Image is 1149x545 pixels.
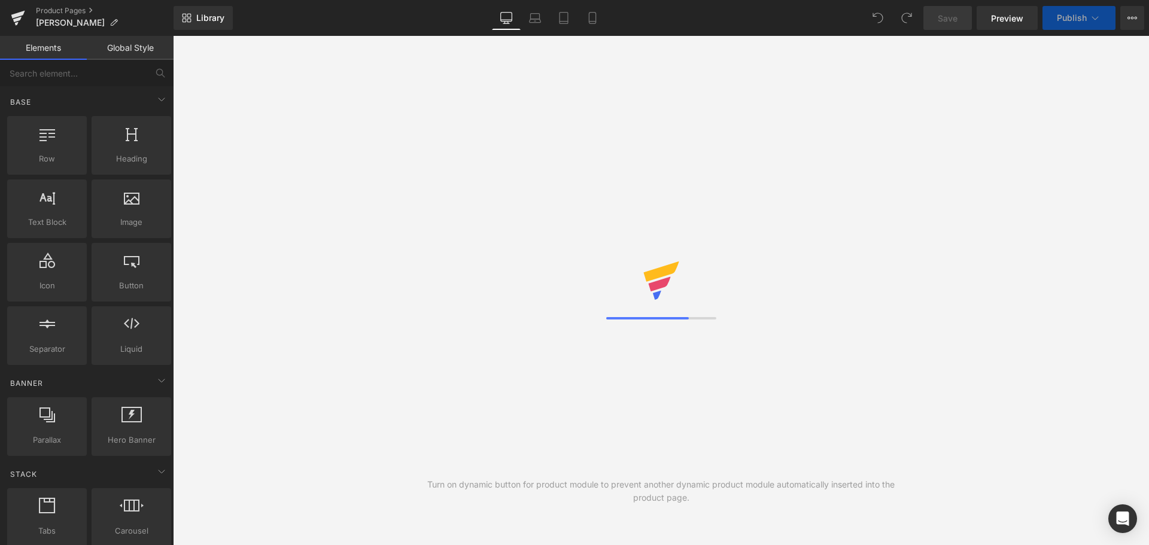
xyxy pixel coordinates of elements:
a: Product Pages [36,6,174,16]
span: Heading [95,153,168,165]
div: Turn on dynamic button for product module to prevent another dynamic product module automatically... [417,478,905,504]
span: Tabs [11,525,83,537]
span: Image [95,216,168,229]
span: Library [196,13,224,23]
a: Desktop [492,6,521,30]
span: Row [11,153,83,165]
div: Open Intercom Messenger [1108,504,1137,533]
a: Laptop [521,6,549,30]
span: Icon [11,279,83,292]
span: [PERSON_NAME] [36,18,105,28]
button: Redo [895,6,919,30]
span: Stack [9,468,38,480]
span: Liquid [95,343,168,355]
button: Undo [866,6,890,30]
button: Publish [1042,6,1115,30]
span: Base [9,96,32,108]
span: Parallax [11,434,83,446]
span: Button [95,279,168,292]
span: Hero Banner [95,434,168,446]
span: Carousel [95,525,168,537]
span: Publish [1057,13,1087,23]
a: New Library [174,6,233,30]
span: Banner [9,377,44,389]
button: More [1120,6,1144,30]
span: Preview [991,12,1023,25]
span: Separator [11,343,83,355]
a: Preview [977,6,1038,30]
span: Text Block [11,216,83,229]
span: Save [938,12,957,25]
a: Tablet [549,6,578,30]
a: Mobile [578,6,607,30]
a: Global Style [87,36,174,60]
